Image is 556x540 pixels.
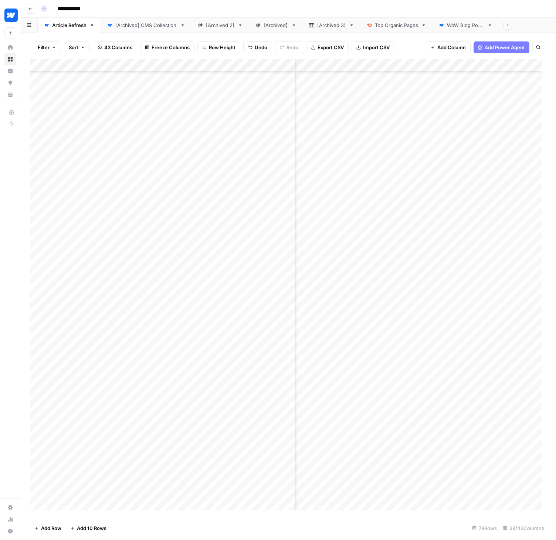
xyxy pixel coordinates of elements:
[93,41,137,53] button: 43 Columns
[352,41,394,53] button: Import CSV
[4,77,16,89] a: Opportunities
[4,53,16,65] a: Browse
[69,44,78,51] span: Sort
[4,6,16,24] button: Workspace: Webflow
[101,18,191,33] a: [Archived] CMS Collection
[447,21,484,29] div: WoW Blog Posts
[375,21,418,29] div: Top Organic Pages
[360,18,433,33] a: Top Organic Pages
[4,41,16,53] a: Home
[474,41,529,53] button: Add Power Agent
[243,41,272,53] button: Undo
[255,44,267,51] span: Undo
[152,44,190,51] span: Freeze Columns
[4,9,18,22] img: Webflow Logo
[437,44,466,51] span: Add Column
[275,41,303,53] button: Redo
[4,89,16,101] a: Your Data
[64,41,90,53] button: Sort
[38,18,101,33] a: Article Refresh
[4,65,16,77] a: Insights
[317,21,346,29] div: [Archived 3]
[104,44,132,51] span: 43 Columns
[433,18,499,33] a: WoW Blog Posts
[191,18,249,33] a: [Archived 2]
[38,44,50,51] span: Filter
[115,21,177,29] div: [Archived] CMS Collection
[306,41,349,53] button: Export CSV
[363,44,390,51] span: Import CSV
[77,524,106,532] span: Add 10 Rows
[33,41,61,53] button: Filter
[287,44,298,51] span: Redo
[426,41,471,53] button: Add Column
[318,44,344,51] span: Export CSV
[209,44,235,51] span: Row Height
[469,522,500,534] div: 78 Rows
[264,21,288,29] div: [Archived]
[249,18,303,33] a: [Archived]
[41,524,61,532] span: Add Row
[4,513,16,525] a: Usage
[140,41,194,53] button: Freeze Columns
[4,502,16,513] a: Settings
[500,522,547,534] div: 38/43 Columns
[197,41,240,53] button: Row Height
[206,21,235,29] div: [Archived 2]
[52,21,87,29] div: Article Refresh
[66,522,111,534] button: Add 10 Rows
[4,525,16,537] button: Help + Support
[303,18,360,33] a: [Archived 3]
[485,44,525,51] span: Add Power Agent
[30,522,66,534] button: Add Row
